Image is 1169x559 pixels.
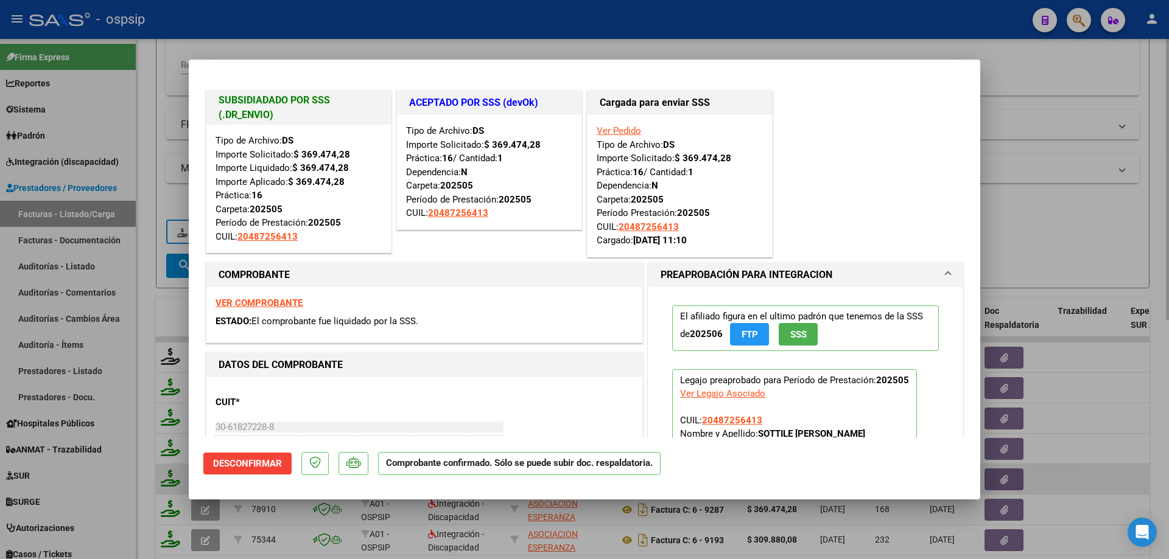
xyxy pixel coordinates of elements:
span: El comprobante fue liquidado por la SSS. [251,316,418,327]
strong: 202505 [440,180,473,191]
strong: 202506 [690,328,723,339]
p: CUIT [216,395,341,409]
span: SSS [790,329,807,340]
strong: DS [472,125,484,136]
strong: $ 369.474,28 [288,176,345,187]
strong: N [461,167,468,178]
h1: SUBSIDIADADO POR SSS (.DR_ENVIO) [219,93,379,122]
strong: $ 369.474,28 [293,149,350,160]
div: Tipo de Archivo: Importe Solicitado: Práctica: / Cantidad: Dependencia: Carpeta: Período de Prest... [406,124,572,220]
h1: PREAPROBACIÓN PARA INTEGRACION [661,268,832,282]
span: 20487256413 [428,207,488,218]
strong: COMPROBANTE [219,269,290,280]
span: Desconfirmar [213,458,282,469]
strong: 202505 [677,207,710,218]
strong: SOTTILE [PERSON_NAME] [758,428,865,439]
strong: $ 369.474,28 [484,139,541,150]
span: 20487256413 [237,231,298,242]
button: FTP [730,323,769,345]
strong: $ 369.474,28 [675,153,731,164]
strong: DS [663,139,675,150]
strong: 202505 [499,194,532,205]
div: Tipo de Archivo: Importe Solicitado: Importe Liquidado: Importe Aplicado: Práctica: Carpeta: Perí... [216,134,382,243]
strong: 1 [497,153,503,164]
h1: Cargada para enviar SSS [600,95,760,110]
div: Ver Legajo Asociado [680,387,765,400]
strong: 202505 [631,194,664,205]
strong: DATOS DEL COMPROBANTE [219,359,343,370]
strong: 16 [442,153,453,164]
strong: 16 [633,167,644,178]
p: Legajo preaprobado para Período de Prestación: [672,369,917,499]
p: Comprobante confirmado. Sólo se puede subir doc. respaldatoria. [378,452,661,476]
a: Ver Pedido [597,125,641,136]
span: 20487256413 [702,415,762,426]
div: Tipo de Archivo: Importe Solicitado: Práctica: / Cantidad: Dependencia: Carpeta: Período Prestaci... [597,124,763,248]
div: Open Intercom Messenger [1128,518,1157,547]
strong: 1 [688,167,693,178]
span: CUIL: Nombre y Apellido: Período Desde: Período Hasta: Admite Dependencia: [680,415,866,493]
strong: $ 369.474,28 [292,162,349,173]
button: Desconfirmar [203,453,292,474]
strong: 202505 [250,204,283,215]
strong: 202505 [308,217,341,228]
strong: 16 [251,190,262,201]
span: FTP [742,329,758,340]
p: El afiliado figura en el ultimo padrón que tenemos de la SSS de [672,305,939,351]
strong: [DATE] 11:10 [633,235,687,246]
strong: N [651,180,658,191]
a: VER COMPROBANTE [216,297,303,308]
strong: 202505 [876,375,909,386]
mat-expansion-panel-header: PREAPROBACIÓN PARA INTEGRACION [648,263,963,287]
h1: ACEPTADO POR SSS (devOk) [409,95,569,110]
span: ESTADO: [216,316,251,327]
button: SSS [779,323,818,345]
strong: DS [282,135,293,146]
span: 20487256413 [619,221,679,232]
div: PREAPROBACIÓN PARA INTEGRACION [648,287,963,527]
